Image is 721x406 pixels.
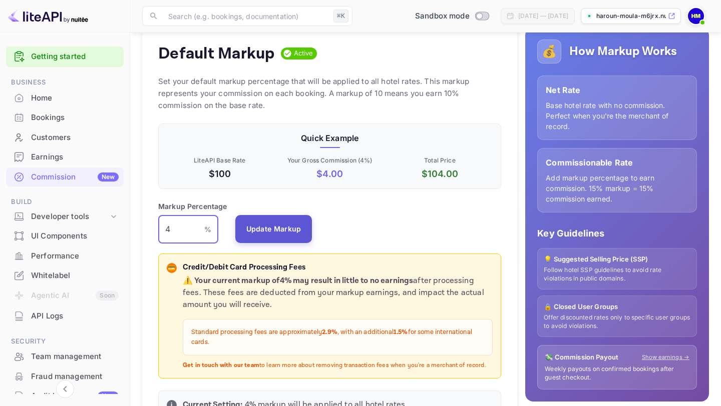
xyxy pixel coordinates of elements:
[98,172,119,181] div: New
[158,43,275,63] h4: Default Markup
[6,367,124,385] a: Fraud management
[31,390,119,402] div: Audit logs
[167,167,273,180] p: $100
[167,156,273,165] p: LiteAPI Base Rate
[168,263,175,272] p: 💳
[6,196,124,207] span: Build
[8,8,88,24] img: LiteAPI logo
[688,8,704,24] img: Haroun Moula
[183,361,493,370] p: to learn more about removing transaction fees when you're a merchant of record.
[167,132,493,144] p: Quick Example
[31,230,119,242] div: UI Components
[158,215,204,243] input: 0
[31,171,119,183] div: Commission
[6,88,124,108] div: Home
[6,347,124,366] div: Team management
[277,167,383,180] p: $ 4.00
[6,108,124,127] div: Bookings
[6,347,124,365] a: Team management
[6,367,124,386] div: Fraud management
[544,254,690,264] p: 💡 Suggested Selling Price (SSP)
[537,226,697,240] p: Key Guidelines
[31,310,119,322] div: API Logs
[31,51,119,62] a: Getting started
[6,88,124,107] a: Home
[235,215,312,243] button: Update Markup
[6,77,124,88] span: Business
[333,9,348,22] div: ⌘K
[544,266,690,283] p: Follow hotel SSP guidelines to avoid rate violations in public domains.
[546,84,688,96] p: Net Rate
[6,246,124,266] div: Performance
[545,352,618,362] p: 💸 Commission Payout
[546,172,688,204] p: Add markup percentage to earn commission. 15% markup = 15% commission earned.
[183,275,413,286] strong: ⚠️ Your current markup of 4 % may result in little to no earnings
[290,48,317,58] span: Active
[6,167,124,187] div: CommissionNew
[518,11,568,20] div: [DATE] — [DATE]
[411,10,493,22] div: Switch to Production mode
[6,266,124,285] div: Whitelabel
[183,275,493,311] p: after processing fees. These fees are deducted from your markup earnings, and impact the actual a...
[31,211,109,222] div: Developer tools
[6,226,124,246] div: UI Components
[6,147,124,166] a: Earnings
[31,151,119,163] div: Earnings
[31,112,119,123] div: Bookings
[6,336,124,347] span: Security
[596,11,666,20] p: haroun-moula-m6jrx.nui...
[6,306,124,326] div: API Logs
[31,250,119,262] div: Performance
[642,353,689,361] a: Show earnings →
[183,262,493,273] p: Credit/Debit Card Processing Fees
[277,156,383,165] p: Your Gross Commission ( 4 %)
[162,6,329,26] input: Search (e.g. bookings, documentation)
[387,167,493,180] p: $ 104.00
[394,328,408,336] strong: 1.5%
[31,270,119,281] div: Whitelabel
[31,92,119,104] div: Home
[31,351,119,362] div: Team management
[183,361,259,369] strong: Get in touch with our team
[6,128,124,146] a: Customers
[158,75,501,111] p: Set your default markup percentage that will be applied to all hotel rates. This markup represent...
[569,43,677,59] h5: How Markup Works
[158,201,227,211] p: Markup Percentage
[98,391,119,400] div: New
[6,246,124,265] a: Performance
[544,313,690,330] p: Offer discounted rates only to specific user groups to avoid violations.
[542,42,557,60] p: 💰
[31,132,119,143] div: Customers
[6,46,124,67] div: Getting started
[546,156,688,168] p: Commissionable Rate
[387,156,493,165] p: Total Price
[6,147,124,167] div: Earnings
[56,380,74,398] button: Collapse navigation
[545,365,689,382] p: Weekly payouts on confirmed bookings after guest checkout.
[546,100,688,131] p: Base hotel rate with no commission. Perfect when you're the merchant of record.
[191,327,484,347] p: Standard processing fees are approximately , with an additional for some international cards.
[6,226,124,245] a: UI Components
[6,386,124,405] a: Audit logsNew
[6,306,124,325] a: API Logs
[544,302,690,312] p: 🔒 Closed User Groups
[6,108,124,126] a: Bookings
[6,208,124,225] div: Developer tools
[204,224,211,234] p: %
[6,128,124,147] div: Customers
[415,10,470,22] span: Sandbox mode
[322,328,337,336] strong: 2.9%
[6,266,124,284] a: Whitelabel
[31,371,119,382] div: Fraud management
[6,167,124,186] a: CommissionNew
